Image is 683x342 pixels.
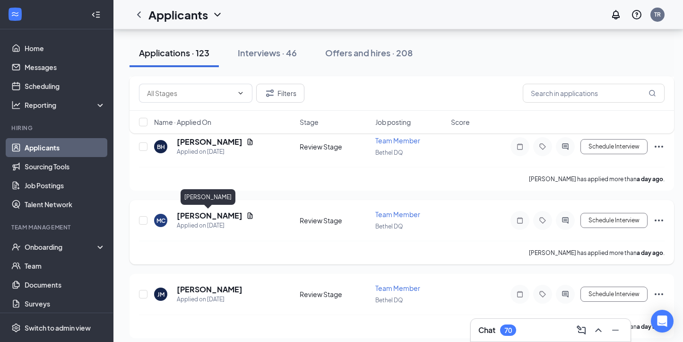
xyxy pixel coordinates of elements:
[212,9,223,20] svg: ChevronDown
[375,149,403,156] span: Bethel DQ
[560,290,571,298] svg: ActiveChat
[648,89,656,97] svg: MagnifyingGlass
[256,84,304,103] button: Filter Filters
[25,157,105,176] a: Sourcing Tools
[156,217,165,225] div: MC
[147,88,233,98] input: All Stages
[237,89,244,97] svg: ChevronDown
[375,223,403,230] span: Bethel DQ
[537,290,548,298] svg: Tag
[653,215,665,226] svg: Ellipses
[631,9,642,20] svg: QuestionInfo
[504,326,512,334] div: 70
[300,216,370,225] div: Review Stage
[154,117,211,127] span: Name · Applied On
[238,47,297,59] div: Interviews · 46
[375,297,403,304] span: Bethel DQ
[11,242,21,252] svg: UserCheck
[157,290,164,298] div: JM
[177,284,242,295] h5: [PERSON_NAME]
[514,217,526,224] svg: Note
[560,143,571,150] svg: ActiveChat
[25,100,106,110] div: Reporting
[325,47,413,59] div: Offers and hires · 208
[157,143,165,151] div: BH
[560,217,571,224] svg: ActiveChat
[593,324,604,336] svg: ChevronUp
[264,88,276,99] svg: Filter
[300,289,370,299] div: Review Stage
[375,284,420,292] span: Team Member
[148,7,208,23] h1: Applicants
[580,139,648,154] button: Schedule Interview
[25,256,105,275] a: Team
[25,39,105,58] a: Home
[654,10,661,18] div: TR
[580,287,648,302] button: Schedule Interview
[177,295,242,304] div: Applied on [DATE]
[529,249,665,257] p: [PERSON_NAME] has applied more than .
[651,310,674,333] div: Open Intercom Messenger
[25,77,105,96] a: Scheduling
[25,195,105,214] a: Talent Network
[375,210,420,219] span: Team Member
[25,58,105,77] a: Messages
[25,176,105,195] a: Job Postings
[11,223,104,231] div: Team Management
[610,324,621,336] svg: Minimize
[637,249,663,256] b: a day ago
[574,323,589,338] button: ComposeMessage
[177,147,254,157] div: Applied on [DATE]
[11,100,21,110] svg: Analysis
[139,47,209,59] div: Applications · 123
[478,325,495,335] h3: Chat
[11,323,21,333] svg: Settings
[375,117,411,127] span: Job posting
[637,323,663,330] b: a day ago
[576,324,587,336] svg: ComposeMessage
[523,84,665,103] input: Search in applications
[514,143,526,150] svg: Note
[25,294,105,313] a: Surveys
[25,242,97,252] div: Onboarding
[591,323,606,338] button: ChevronUp
[608,323,623,338] button: Minimize
[177,221,254,230] div: Applied on [DATE]
[91,10,101,19] svg: Collapse
[181,189,235,205] div: [PERSON_NAME]
[653,141,665,152] svg: Ellipses
[300,117,319,127] span: Stage
[246,212,254,219] svg: Document
[11,124,104,132] div: Hiring
[25,138,105,157] a: Applicants
[537,143,548,150] svg: Tag
[133,9,145,20] svg: ChevronLeft
[10,9,20,19] svg: WorkstreamLogo
[25,323,91,333] div: Switch to admin view
[529,175,665,183] p: [PERSON_NAME] has applied more than .
[25,275,105,294] a: Documents
[177,210,242,221] h5: [PERSON_NAME]
[451,117,470,127] span: Score
[537,217,548,224] svg: Tag
[653,289,665,300] svg: Ellipses
[514,290,526,298] svg: Note
[610,9,622,20] svg: Notifications
[580,213,648,228] button: Schedule Interview
[637,175,663,183] b: a day ago
[300,142,370,151] div: Review Stage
